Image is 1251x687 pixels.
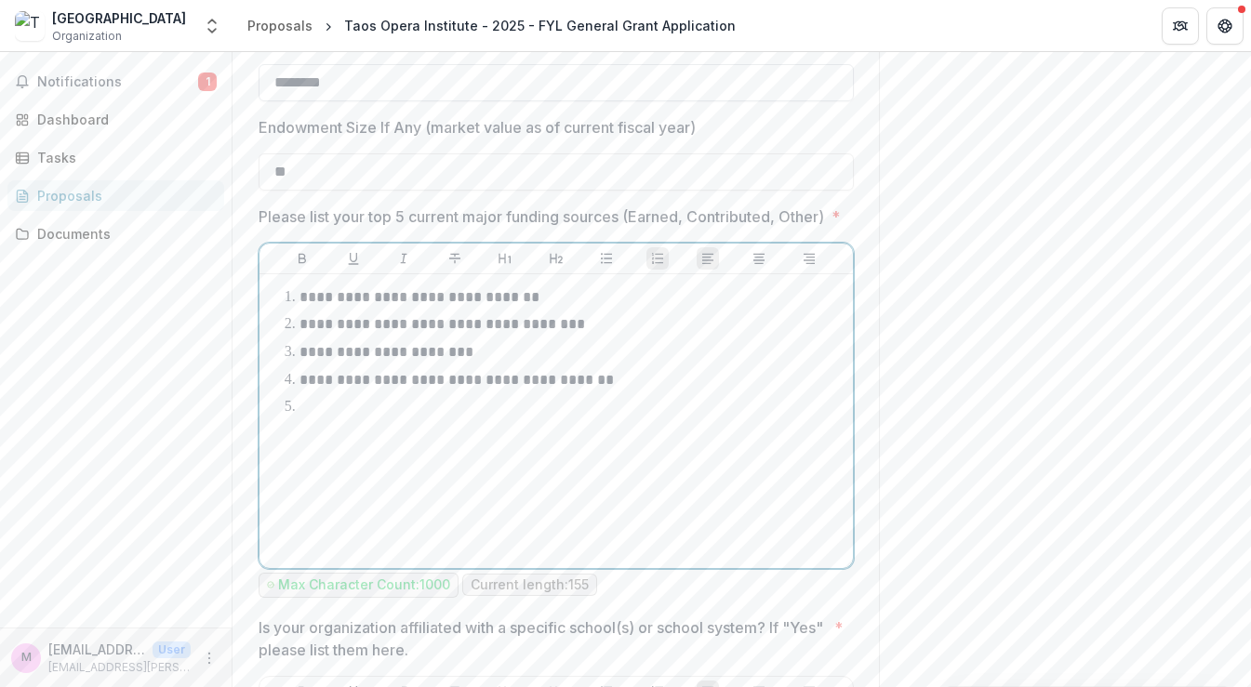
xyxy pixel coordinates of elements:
img: Taos Opera Institute [15,11,45,41]
a: Proposals [7,180,224,211]
span: Notifications [37,74,198,90]
button: Open entity switcher [199,7,225,45]
div: Taos Opera Institute - 2025 - FYL General Grant Application [344,16,736,35]
button: Partners [1162,7,1199,45]
button: Ordered List [646,247,669,270]
button: Heading 1 [494,247,516,270]
button: Align Center [748,247,770,270]
nav: breadcrumb [240,12,743,39]
div: Proposals [247,16,313,35]
p: [EMAIL_ADDRESS][PERSON_NAME][DOMAIN_NAME] [48,640,145,659]
button: Italicize [393,247,415,270]
div: [GEOGRAPHIC_DATA] [52,8,186,28]
p: Please list your top 5 current major funding sources (Earned, Contributed, Other) [259,205,824,228]
button: Heading 2 [545,247,567,270]
p: Is your organization affiliated with a specific school(s) or school system? If "Yes" please list ... [259,616,827,661]
button: Strike [444,247,466,270]
button: Underline [342,247,365,270]
a: Documents [7,218,224,249]
p: Endowment Size If Any (market value as of current fiscal year) [259,116,696,139]
div: Documents [37,224,209,244]
a: Dashboard [7,104,224,135]
button: Bullet List [595,247,618,270]
span: 1 [198,73,217,91]
button: More [198,647,220,669]
a: Tasks [7,142,224,173]
p: Max Character Count: 1000 [278,577,450,593]
button: Bold [291,247,313,270]
div: Dashboard [37,110,209,129]
div: mark.craig@taosoi.org [21,652,32,664]
button: Align Right [798,247,820,270]
a: Proposals [240,12,320,39]
span: Organization [52,28,122,45]
button: Align Left [697,247,719,270]
p: [EMAIL_ADDRESS][PERSON_NAME][DOMAIN_NAME] [48,659,191,676]
p: User [153,641,191,658]
div: Tasks [37,148,209,167]
p: Current length: 155 [471,577,589,593]
div: Proposals [37,186,209,205]
button: Notifications1 [7,67,224,97]
button: Get Help [1206,7,1244,45]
